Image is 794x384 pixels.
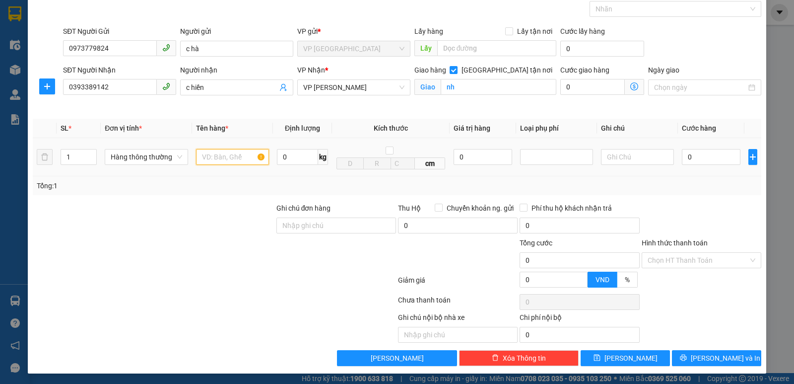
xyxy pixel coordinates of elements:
[414,27,443,35] span: Lấy hàng
[336,157,364,169] input: D
[672,350,761,366] button: printer[PERSON_NAME] và In
[162,44,170,52] span: phone
[29,8,100,40] strong: CHUYỂN PHÁT NHANH AN PHÚ QUÝ
[516,119,597,138] th: Loại phụ phí
[397,275,519,292] div: Giảm giá
[459,350,579,366] button: deleteXóa Thông tin
[374,124,408,132] span: Kích thước
[39,78,55,94] button: plus
[682,124,716,132] span: Cước hàng
[492,354,499,362] span: delete
[63,65,176,76] div: SĐT Người Nhận
[595,276,609,284] span: VND
[520,239,552,247] span: Tổng cước
[37,149,53,165] button: delete
[25,42,101,76] span: [GEOGRAPHIC_DATA], [GEOGRAPHIC_DATA] ↔ [GEOGRAPHIC_DATA]
[180,26,293,37] div: Người gửi
[648,66,679,74] label: Ngày giao
[5,50,23,99] img: logo
[560,41,644,57] input: Cước lấy hàng
[454,149,512,165] input: 0
[276,204,331,212] label: Ghi chú đơn hàng
[520,312,639,327] div: Chi phí nội bộ
[414,79,441,95] span: Giao
[560,27,605,35] label: Cước lấy hàng
[105,124,142,132] span: Đơn vị tính
[597,119,678,138] th: Ghi chú
[625,276,630,284] span: %
[279,83,287,91] span: user-add
[162,82,170,90] span: phone
[630,82,638,90] span: dollar-circle
[276,218,396,233] input: Ghi chú đơn hàng
[560,66,609,74] label: Cước giao hàng
[180,65,293,76] div: Người nhận
[528,203,616,214] span: Phí thu hộ khách nhận trả
[414,66,446,74] span: Giao hàng
[111,150,182,164] span: Hàng thông thường
[454,124,490,132] span: Giá trị hàng
[398,204,421,212] span: Thu Hộ
[318,149,328,165] span: kg
[749,153,757,161] span: plus
[397,295,519,312] div: Chưa thanh toán
[443,203,518,214] span: Chuyển khoản ng. gửi
[458,65,556,76] span: [GEOGRAPHIC_DATA] tận nơi
[303,80,404,95] span: VP NGỌC HỒI
[680,354,687,362] span: printer
[196,124,228,132] span: Tên hàng
[642,239,708,247] label: Hình thức thanh toán
[371,353,424,364] span: [PERSON_NAME]
[513,26,556,37] span: Lấy tận nơi
[40,82,55,90] span: plus
[337,350,457,366] button: [PERSON_NAME]
[503,353,546,364] span: Xóa Thông tin
[285,124,320,132] span: Định lượng
[37,180,307,191] div: Tổng: 1
[654,82,746,93] input: Ngày giao
[560,79,625,95] input: Cước giao hàng
[363,157,391,169] input: R
[398,312,518,327] div: Ghi chú nội bộ nhà xe
[748,149,757,165] button: plus
[594,354,600,362] span: save
[581,350,670,366] button: save[PERSON_NAME]
[437,40,557,56] input: Dọc đường
[415,157,445,169] span: cm
[196,149,269,165] input: VD: Bàn, Ghế
[691,353,760,364] span: [PERSON_NAME] và In
[303,41,404,56] span: VP Cầu Yên Xuân
[441,79,557,95] input: Giao tận nơi
[63,26,176,37] div: SĐT Người Gửi
[398,327,518,343] input: Nhập ghi chú
[297,66,325,74] span: VP Nhận
[414,40,437,56] span: Lấy
[604,353,658,364] span: [PERSON_NAME]
[601,149,674,165] input: Ghi Chú
[297,26,410,37] div: VP gửi
[391,157,415,169] input: C
[61,124,68,132] span: SL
